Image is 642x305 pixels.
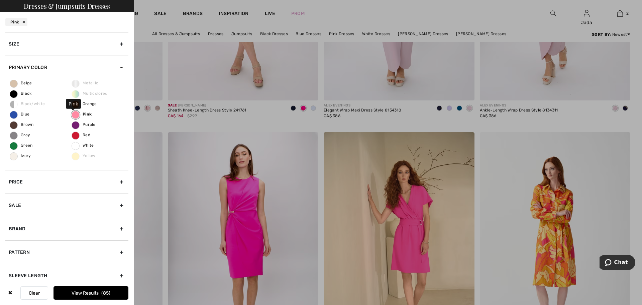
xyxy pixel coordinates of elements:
span: Beige [10,81,32,85]
div: ✖ [5,286,15,300]
span: Brown [10,122,34,127]
div: Pattern [5,240,128,264]
span: Orange [72,101,97,106]
span: Gray [10,133,30,137]
span: Black/white [10,101,45,106]
span: Yellow [72,153,96,158]
span: Black [10,91,32,96]
div: Primary Color [5,56,128,79]
span: Blue [10,112,29,117]
button: View Results85 [53,286,128,300]
span: White [72,143,94,148]
div: Pink [5,18,27,26]
span: Red [72,133,90,137]
div: Sale [5,194,128,217]
span: Ivory [10,153,31,158]
div: Size [5,32,128,56]
div: Price [5,170,128,194]
span: Green [10,143,33,148]
span: Pink [72,112,92,117]
span: Metallic [72,81,98,85]
iframe: Opens a widget where you can chat to one of our agents [600,255,635,272]
span: Purple [72,122,96,127]
div: Brand [5,217,128,240]
span: 85 [101,290,110,296]
div: Sleeve length [5,264,128,287]
span: Multicolored [72,91,108,96]
button: Clear [20,286,48,300]
div: Pink [66,99,81,108]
